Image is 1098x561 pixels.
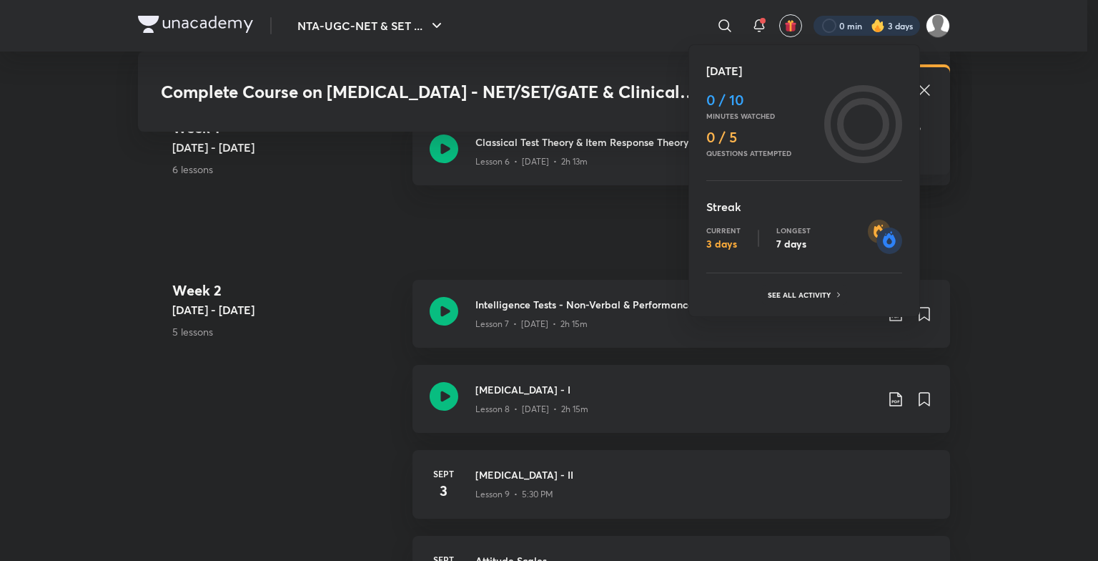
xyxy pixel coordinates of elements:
[706,226,741,235] p: Current
[776,226,811,235] p: Longest
[706,149,818,157] p: Questions attempted
[706,129,818,146] h4: 0 / 5
[868,220,902,254] img: streak
[776,238,811,250] p: 7 days
[706,112,818,120] p: Minutes watched
[706,62,902,79] h5: [DATE]
[706,198,902,215] h5: Streak
[706,238,741,250] p: 3 days
[768,291,834,299] p: See all activity
[706,92,818,109] h4: 0 / 10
